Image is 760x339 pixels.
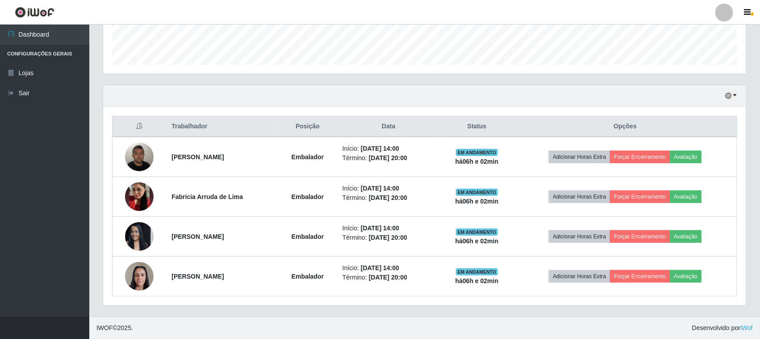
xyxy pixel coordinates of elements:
[549,151,610,163] button: Adicionar Horas Extra
[455,158,499,165] strong: há 06 h e 02 min
[456,268,498,275] span: EM ANDAMENTO
[171,193,243,200] strong: Fabricia Arruda de Lima
[369,194,407,201] time: [DATE] 20:00
[292,233,324,240] strong: Embalador
[337,116,440,137] th: Data
[342,263,435,273] li: Início:
[369,154,407,161] time: [DATE] 20:00
[171,233,224,240] strong: [PERSON_NAME]
[342,153,435,163] li: Término:
[125,257,154,295] img: 1738436502768.jpeg
[342,144,435,153] li: Início:
[361,264,399,271] time: [DATE] 14:00
[610,230,670,243] button: Forçar Encerramento
[456,229,498,236] span: EM ANDAMENTO
[342,273,435,282] li: Término:
[455,237,499,245] strong: há 06 h e 02 min
[361,185,399,192] time: [DATE] 14:00
[342,184,435,193] li: Início:
[740,324,753,331] a: iWof
[15,7,54,18] img: CoreUI Logo
[455,198,499,205] strong: há 06 h e 02 min
[292,153,324,161] strong: Embalador
[278,116,337,137] th: Posição
[171,273,224,280] strong: [PERSON_NAME]
[342,224,435,233] li: Início:
[342,193,435,203] li: Término:
[96,323,133,333] span: © 2025 .
[610,151,670,163] button: Forçar Encerramento
[692,323,753,333] span: Desenvolvido por
[610,270,670,283] button: Forçar Encerramento
[361,225,399,232] time: [DATE] 14:00
[456,189,498,196] span: EM ANDAMENTO
[171,153,224,161] strong: [PERSON_NAME]
[670,151,702,163] button: Avaliação
[125,138,154,176] img: 1714957062897.jpeg
[514,116,737,137] th: Opções
[125,171,154,222] img: 1734129237626.jpeg
[670,230,702,243] button: Avaliação
[292,193,324,200] strong: Embalador
[549,270,610,283] button: Adicionar Horas Extra
[369,274,407,281] time: [DATE] 20:00
[342,233,435,242] li: Término:
[549,230,610,243] button: Adicionar Horas Extra
[292,273,324,280] strong: Embalador
[440,116,514,137] th: Status
[456,149,498,156] span: EM ANDAMENTO
[361,145,399,152] time: [DATE] 14:00
[549,191,610,203] button: Adicionar Horas Extra
[455,277,499,284] strong: há 06 h e 02 min
[96,324,113,331] span: IWOF
[610,191,670,203] button: Forçar Encerramento
[670,191,702,203] button: Avaliação
[125,217,154,255] img: 1737733011541.jpeg
[670,270,702,283] button: Avaliação
[369,234,407,241] time: [DATE] 20:00
[166,116,278,137] th: Trabalhador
